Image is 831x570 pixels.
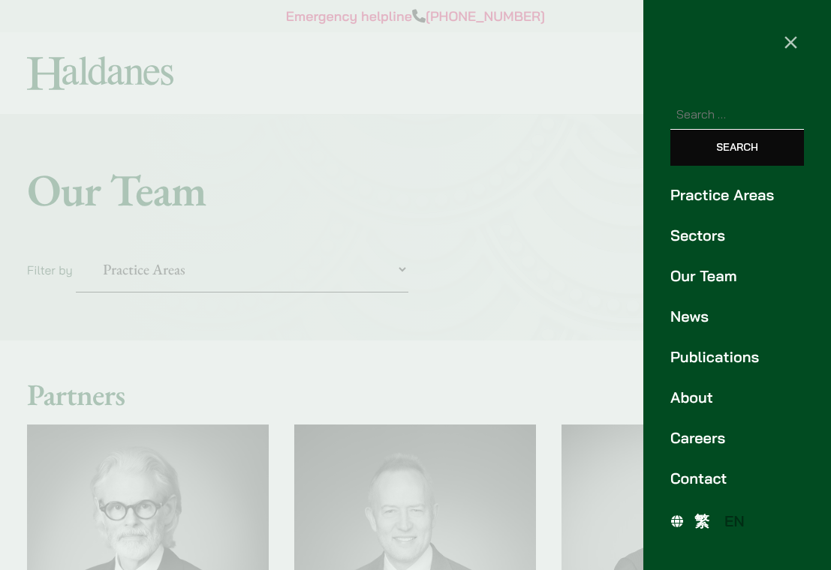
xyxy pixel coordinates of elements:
[670,265,804,287] a: Our Team
[670,386,804,409] a: About
[670,130,804,166] input: Search
[670,224,804,247] a: Sectors
[670,427,804,449] a: Careers
[687,508,717,533] a: 繁
[717,508,752,533] a: EN
[783,25,799,55] span: ×
[724,511,745,530] span: EN
[670,99,804,130] input: Search for:
[694,511,709,530] span: 繁
[670,305,804,328] a: News
[670,467,804,490] a: Contact
[670,184,804,206] a: Practice Areas
[670,346,804,368] a: Publications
